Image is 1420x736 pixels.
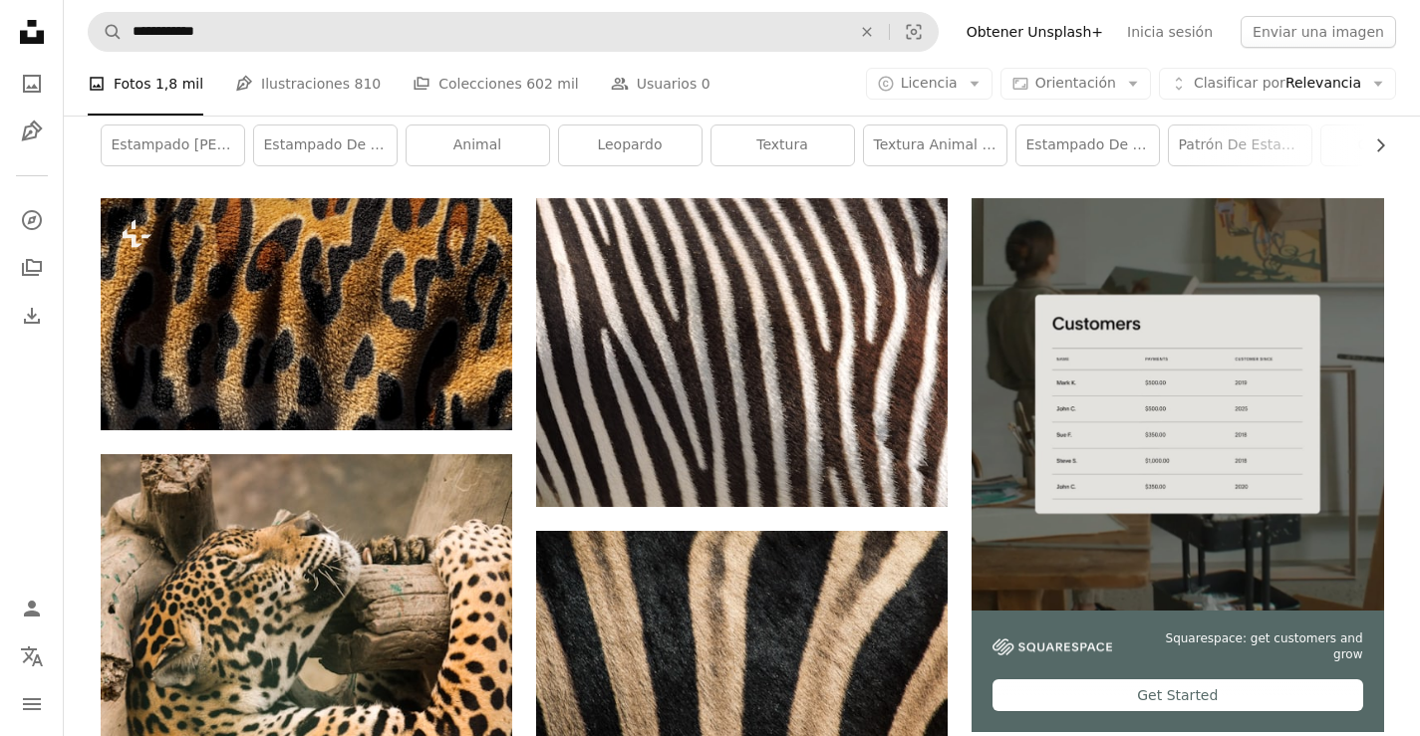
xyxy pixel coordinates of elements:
[12,112,52,151] a: Ilustraciones
[536,344,948,362] a: Textil de cebra en blanco y negro
[12,636,52,676] button: Idioma
[12,296,52,336] a: Historial de descargas
[254,125,397,165] a: Estampado de guepardo
[536,198,948,507] img: Textil de cebra en blanco y negro
[890,13,938,51] button: Búsqueda visual
[1241,16,1396,48] button: Enviar una imagen
[864,125,1006,165] a: Textura animal print
[559,125,702,165] a: leopardo
[12,64,52,104] a: Fotos
[102,125,244,165] a: Estampado [PERSON_NAME]
[235,52,381,116] a: Ilustraciones 810
[12,200,52,240] a: Explorar
[101,198,512,429] img: Un primer plano de una tela animal print
[1016,125,1159,165] a: Estampado de tigre
[993,679,1362,711] div: Get Started
[12,12,52,56] a: Inicio — Unsplash
[12,589,52,628] a: Iniciar sesión / Registrarse
[1000,68,1151,100] button: Orientación
[12,684,52,724] button: Menú
[901,75,958,91] span: Licencia
[993,638,1112,656] img: file-1747939142011-51e5cc87e3c9
[354,73,381,95] span: 810
[611,52,710,116] a: Usuarios 0
[526,73,579,95] span: 602 mil
[413,52,579,116] a: Colecciones 602 mil
[955,16,1115,48] a: Obtener Unsplash+
[1362,125,1384,165] button: desplazar lista a la derecha
[972,198,1383,610] img: file-1747939376688-baf9a4a454ffimage
[1159,68,1396,100] button: Clasificar porRelevancia
[12,248,52,288] a: Colecciones
[1115,16,1225,48] a: Inicia sesión
[89,13,123,51] button: Buscar en Unsplash
[88,12,939,52] form: Encuentra imágenes en todo el sitio
[702,73,710,95] span: 0
[1136,630,1362,664] span: Squarespace: get customers and grow
[845,13,889,51] button: Borrar
[407,125,549,165] a: animal
[1169,125,1311,165] a: Patrón de estampado animal
[1194,74,1361,94] span: Relevancia
[1035,75,1116,91] span: Orientación
[1194,75,1285,91] span: Clasificar por
[866,68,993,100] button: Licencia
[536,658,948,676] a: Alfombra polar negra y marrón con estampado de tigre
[972,198,1383,732] a: Squarespace: get customers and growGet Started
[711,125,854,165] a: textura
[101,305,512,323] a: Un primer plano de una tela animal print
